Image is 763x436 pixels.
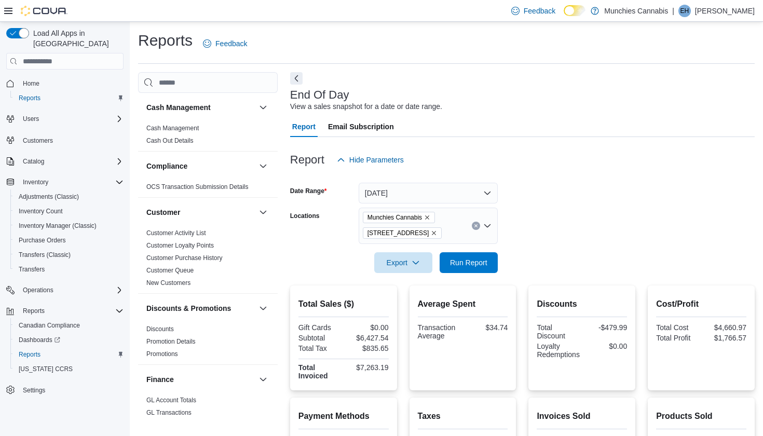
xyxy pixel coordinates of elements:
[15,190,124,203] span: Adjustments (Classic)
[2,304,128,318] button: Reports
[2,112,128,126] button: Users
[290,212,320,220] label: Locations
[257,160,269,172] button: Compliance
[440,252,498,273] button: Run Report
[146,207,180,217] h3: Customer
[680,5,689,17] span: EH
[290,154,324,166] h3: Report
[19,155,48,168] button: Catalog
[257,373,269,386] button: Finance
[19,284,58,296] button: Operations
[257,206,269,219] button: Customer
[656,334,699,342] div: Total Profit
[19,77,124,90] span: Home
[23,137,53,145] span: Customers
[333,149,408,170] button: Hide Parameters
[19,305,124,317] span: Reports
[290,72,303,85] button: Next
[199,33,251,54] a: Feedback
[15,190,83,203] a: Adjustments (Classic)
[298,410,389,423] h2: Payment Methods
[537,298,627,310] h2: Discounts
[19,193,79,201] span: Adjustments (Classic)
[15,205,124,217] span: Inventory Count
[19,176,124,188] span: Inventory
[2,132,128,147] button: Customers
[672,5,674,17] p: |
[146,279,190,287] a: New Customers
[10,262,128,277] button: Transfers
[15,319,84,332] a: Canadian Compliance
[10,362,128,376] button: [US_STATE] CCRS
[146,183,249,190] a: OCS Transaction Submission Details
[138,394,278,423] div: Finance
[380,252,426,273] span: Export
[290,101,442,112] div: View a sales snapshot for a date or date range.
[146,374,174,385] h3: Finance
[23,157,44,166] span: Catalog
[15,92,45,104] a: Reports
[138,323,278,364] div: Discounts & Promotions
[2,383,128,398] button: Settings
[10,347,128,362] button: Reports
[21,6,67,16] img: Cova
[23,386,45,394] span: Settings
[19,222,97,230] span: Inventory Manager (Classic)
[346,363,389,372] div: $7,263.19
[146,325,174,333] a: Discounts
[695,5,755,17] p: [PERSON_NAME]
[367,212,422,223] span: Munchies Cannabis
[656,323,699,332] div: Total Cost
[19,77,44,90] a: Home
[15,363,77,375] a: [US_STATE] CCRS
[19,113,43,125] button: Users
[363,212,435,223] span: Munchies Cannabis
[146,229,206,237] a: Customer Activity List
[146,303,255,314] button: Discounts & Promotions
[656,410,746,423] h2: Products Sold
[564,16,564,17] span: Dark Mode
[10,189,128,204] button: Adjustments (Classic)
[146,409,192,416] a: GL Transactions
[23,178,48,186] span: Inventory
[23,286,53,294] span: Operations
[15,234,124,247] span: Purchase Orders
[10,318,128,333] button: Canadian Compliance
[2,76,128,91] button: Home
[367,228,429,238] span: [STREET_ADDRESS]
[19,155,124,168] span: Catalog
[298,298,389,310] h2: Total Sales ($)
[298,323,342,332] div: Gift Cards
[138,30,193,51] h1: Reports
[15,92,124,104] span: Reports
[298,334,342,342] div: Subtotal
[146,254,223,262] a: Customer Purchase History
[298,344,342,352] div: Total Tax
[146,338,196,345] a: Promotion Details
[584,342,627,350] div: $0.00
[15,348,45,361] a: Reports
[19,94,40,102] span: Reports
[2,175,128,189] button: Inventory
[138,181,278,197] div: Compliance
[19,284,124,296] span: Operations
[290,187,327,195] label: Date Range
[19,321,80,330] span: Canadian Compliance
[257,302,269,315] button: Discounts & Promotions
[146,161,255,171] button: Compliance
[146,397,196,404] a: GL Account Totals
[15,334,124,346] span: Dashboards
[418,323,461,340] div: Transaction Average
[290,89,349,101] h3: End Of Day
[146,303,231,314] h3: Discounts & Promotions
[19,305,49,317] button: Reports
[584,323,627,332] div: -$479.99
[359,183,498,203] button: [DATE]
[19,365,73,373] span: [US_STATE] CCRS
[138,227,278,293] div: Customer
[656,298,746,310] h2: Cost/Profit
[146,102,211,113] h3: Cash Management
[19,251,71,259] span: Transfers (Classic)
[15,220,124,232] span: Inventory Manager (Classic)
[524,6,555,16] span: Feedback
